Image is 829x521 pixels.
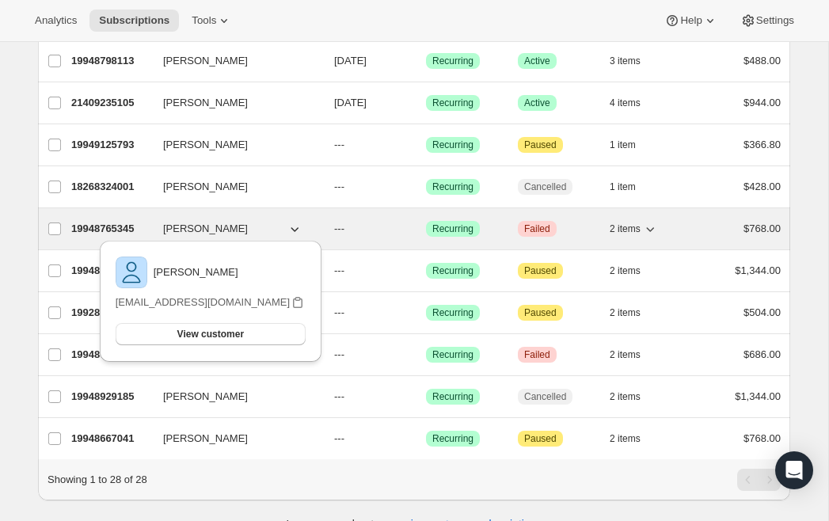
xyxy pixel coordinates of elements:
span: --- [334,222,344,234]
button: 4 items [610,92,658,114]
p: 21409235105 [71,95,150,111]
button: [PERSON_NAME] [154,90,312,116]
div: 21409235105[PERSON_NAME][DATE]SuccessRecurringSuccessActive4 items$944.00 [71,92,781,114]
span: Failed [524,222,550,235]
p: 19928219809 [71,305,150,321]
span: 2 items [610,306,641,319]
div: 19948699809[PERSON_NAME]---SuccessRecurringCriticalFailed2 items$686.00 [71,344,781,366]
span: [PERSON_NAME] [163,221,248,237]
button: 1 item [610,176,653,198]
button: [PERSON_NAME] [154,48,312,74]
button: [PERSON_NAME] [154,216,312,241]
button: Settings [731,10,804,32]
div: 19948765345[PERSON_NAME]---SuccessRecurringCriticalFailed2 items$768.00 [71,218,781,240]
div: 19949125793[PERSON_NAME]---SuccessRecurringAttentionPaused1 item$366.80 [71,134,781,156]
span: Recurring [432,306,473,319]
button: Help [655,10,727,32]
span: --- [334,264,344,276]
span: $1,344.00 [735,264,781,276]
button: 2 items [610,260,658,282]
span: 2 items [610,264,641,277]
span: 2 items [610,432,641,445]
div: 19948798113[PERSON_NAME][DATE]SuccessRecurringSuccessActive3 items$488.00 [71,50,781,72]
button: [PERSON_NAME] [154,384,312,409]
span: 1 item [610,181,636,193]
p: 19948732577 [71,263,150,279]
span: $944.00 [743,97,781,108]
span: 1 item [610,139,636,151]
span: Paused [524,306,557,319]
span: $768.00 [743,222,781,234]
span: Recurring [432,348,473,361]
button: 2 items [610,344,658,366]
span: Recurring [432,264,473,277]
span: [PERSON_NAME] [163,389,248,405]
div: 19928219809[PERSON_NAME]---SuccessRecurringAttentionPaused2 items$504.00 [71,302,781,324]
span: [DATE] [334,55,367,67]
span: $686.00 [743,348,781,360]
button: 2 items [610,302,658,324]
span: 3 items [610,55,641,67]
button: Tools [182,10,241,32]
span: $428.00 [743,181,781,192]
p: 19948798113 [71,53,150,69]
span: Recurring [432,390,473,403]
span: $768.00 [743,432,781,444]
span: [PERSON_NAME] [163,179,248,195]
button: 2 items [610,386,658,408]
span: [DATE] [334,97,367,108]
div: 19948929185[PERSON_NAME]---SuccessRecurringCancelled2 items$1,344.00 [71,386,781,408]
button: [PERSON_NAME] [154,174,312,200]
span: $366.80 [743,139,781,150]
nav: Pagination [737,469,781,491]
button: Subscriptions [89,10,179,32]
p: 19948699809 [71,347,150,363]
button: 2 items [610,428,658,450]
button: [PERSON_NAME] [154,426,312,451]
button: 1 item [610,134,653,156]
span: View customer [177,328,244,340]
p: [EMAIL_ADDRESS][DOMAIN_NAME] [116,295,290,310]
span: Paused [524,264,557,277]
span: Tools [192,14,216,27]
div: Open Intercom Messenger [775,451,813,489]
span: [PERSON_NAME] [163,431,248,447]
span: 2 items [610,348,641,361]
button: Analytics [25,10,86,32]
span: Active [524,55,550,67]
p: 19948765345 [71,221,150,237]
p: 19949125793 [71,137,150,153]
button: View customer [116,323,306,345]
span: [PERSON_NAME] [163,137,248,153]
span: Cancelled [524,181,566,193]
span: --- [334,390,344,402]
span: Active [524,97,550,109]
p: 19948929185 [71,389,150,405]
span: 2 items [610,390,641,403]
button: [PERSON_NAME] [154,132,312,158]
span: Recurring [432,97,473,109]
div: 19948667041[PERSON_NAME]---SuccessRecurringAttentionPaused2 items$768.00 [71,428,781,450]
span: $488.00 [743,55,781,67]
span: 2 items [610,222,641,235]
span: Settings [756,14,794,27]
span: 4 items [610,97,641,109]
span: --- [334,181,344,192]
span: Cancelled [524,390,566,403]
img: variant image [116,257,147,288]
span: --- [334,432,344,444]
button: 2 items [610,218,658,240]
span: --- [334,306,344,318]
p: [PERSON_NAME] [154,264,238,280]
span: Recurring [432,432,473,445]
span: $1,344.00 [735,390,781,402]
span: [PERSON_NAME] [163,53,248,69]
p: Showing 1 to 28 of 28 [48,472,147,488]
span: Recurring [432,222,473,235]
p: 18268324001 [71,179,150,195]
span: Recurring [432,181,473,193]
span: Analytics [35,14,77,27]
span: Recurring [432,55,473,67]
div: 18268324001[PERSON_NAME]---SuccessRecurringCancelled1 item$428.00 [71,176,781,198]
p: 19948667041 [71,431,150,447]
